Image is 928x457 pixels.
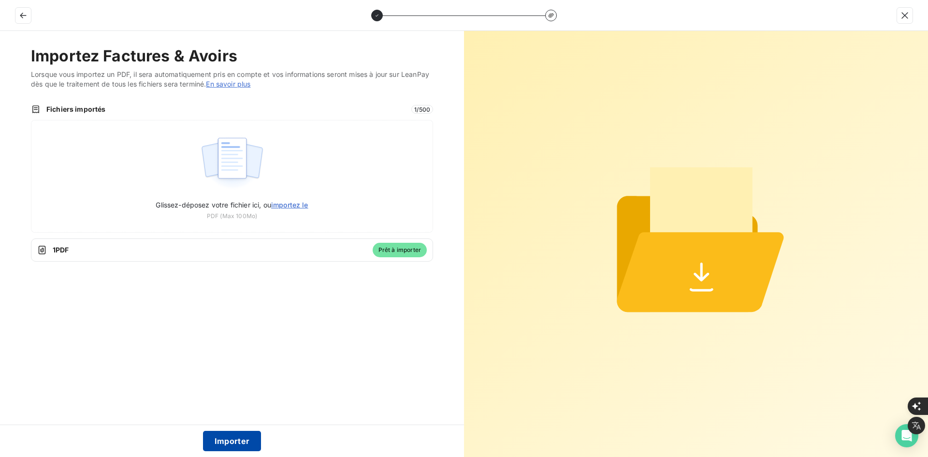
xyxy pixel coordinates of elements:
[411,105,433,114] span: 1 / 500
[200,132,264,194] img: illustration
[156,201,308,209] span: Glissez-déposez votre fichier ici, ou
[206,80,250,88] a: En savoir plus
[203,431,261,451] button: Importer
[207,212,257,221] span: PDF (Max 100Mo)
[31,46,433,66] h2: Importez Factures & Avoirs
[46,104,406,114] span: Fichiers importés
[271,201,308,209] span: importez le
[373,243,427,257] span: Prêt à importer
[895,424,918,447] div: Open Intercom Messenger
[53,245,367,255] span: 1 PDF
[31,70,433,89] span: Lorsque vous importez un PDF, il sera automatiquement pris en compte et vos informations seront m...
